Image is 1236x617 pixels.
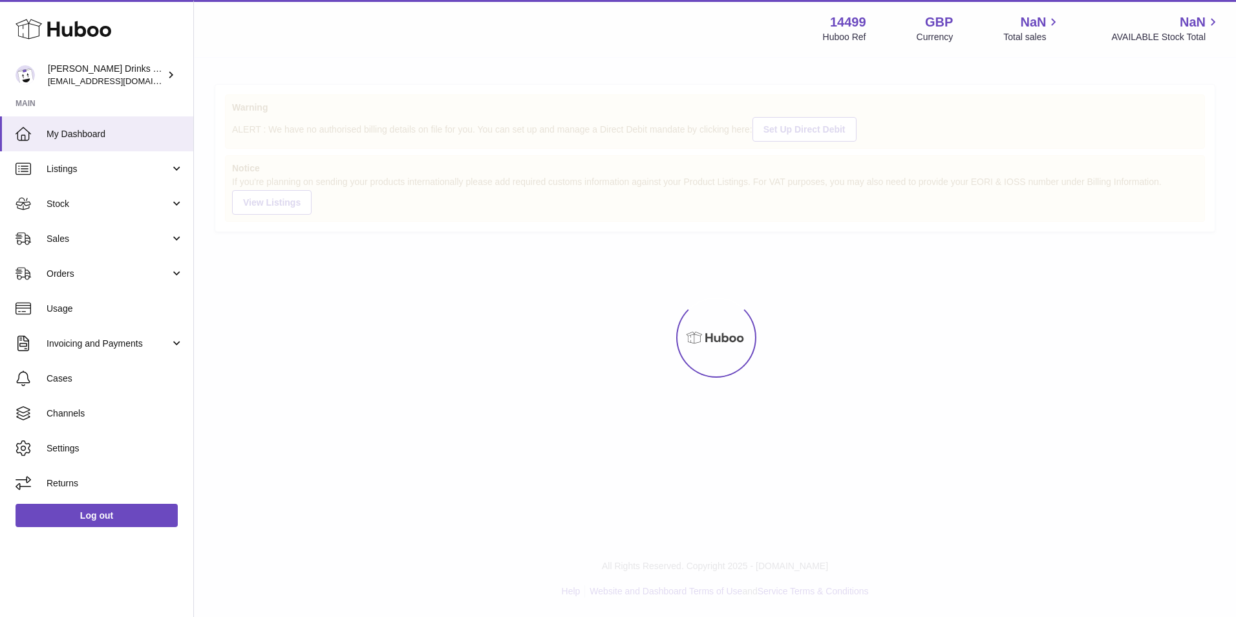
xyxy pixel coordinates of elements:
span: Listings [47,163,170,175]
span: My Dashboard [47,128,184,140]
div: Currency [917,31,954,43]
span: Returns [47,477,184,490]
span: Channels [47,407,184,420]
span: Invoicing and Payments [47,338,170,350]
img: internalAdmin-14499@internal.huboo.com [16,65,35,85]
div: [PERSON_NAME] Drinks LTD (t/a Zooz) [48,63,164,87]
strong: 14499 [830,14,866,31]
span: AVAILABLE Stock Total [1111,31,1220,43]
div: Huboo Ref [823,31,866,43]
strong: GBP [925,14,953,31]
span: NaN [1180,14,1206,31]
span: Cases [47,373,184,385]
span: Orders [47,268,170,280]
span: Total sales [1003,31,1061,43]
span: Sales [47,233,170,245]
a: Log out [16,504,178,527]
a: NaN AVAILABLE Stock Total [1111,14,1220,43]
span: Stock [47,198,170,210]
span: Usage [47,303,184,315]
a: NaN Total sales [1003,14,1061,43]
span: [EMAIL_ADDRESS][DOMAIN_NAME] [48,76,190,86]
span: NaN [1020,14,1046,31]
span: Settings [47,442,184,455]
